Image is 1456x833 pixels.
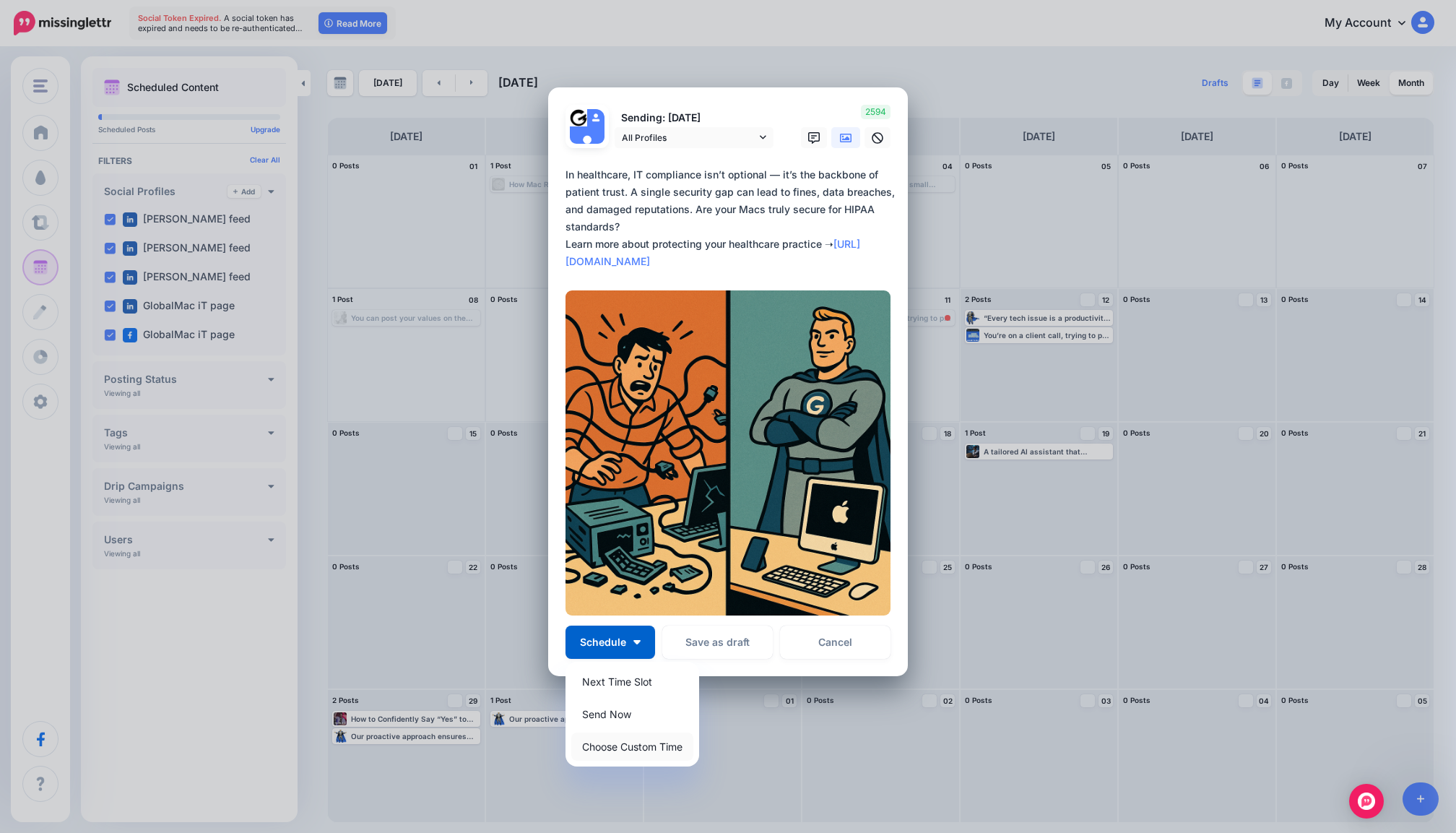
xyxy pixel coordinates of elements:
[580,637,626,647] span: Schedule
[570,126,604,161] img: user_default_image.png
[633,640,641,644] img: arrow-down-white.png
[615,110,773,126] p: Sending: [DATE]
[565,662,699,767] div: Schedule
[565,166,898,270] div: In healthcare, IT compliance isn’t optional — it’s the backbone of patient trust. A single securi...
[571,700,693,728] a: Send Now
[571,733,693,761] a: Choose Custom Time
[565,626,655,659] button: Schedule
[571,668,693,696] a: Next Time Slot
[570,109,587,126] img: 409555759_898884492237736_7115004818314551315_n-bsa152927.jpg
[587,109,604,126] img: user_default_image.png
[662,626,773,659] button: Save as draft
[565,290,890,616] img: NOT3O2JABOF7193Y68ZT5UIDOB1IFFNS.png
[780,626,890,659] a: Cancel
[615,127,773,148] a: All Profiles
[1349,784,1384,819] div: Open Intercom Messenger
[622,130,756,145] span: All Profiles
[861,105,890,119] span: 2594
